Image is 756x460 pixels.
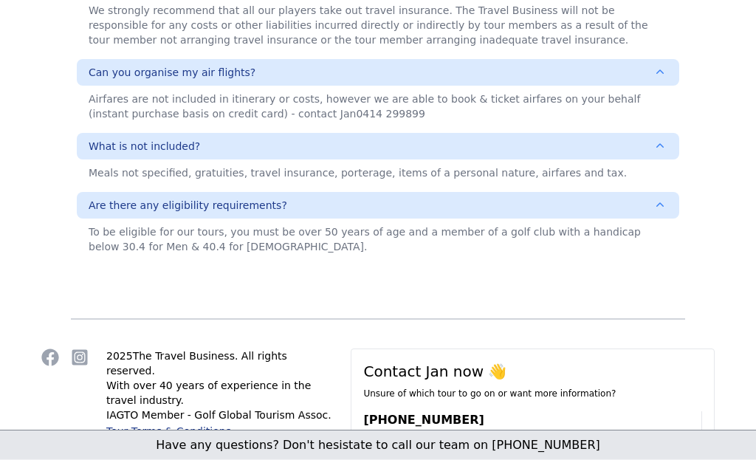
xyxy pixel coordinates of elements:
a: Tour Terms & Conditions [106,426,231,438]
a: [PHONE_NUMBER] [363,408,484,433]
span: Can you organise my air flights? [89,66,255,80]
a: 0414 299899 [356,109,425,120]
p: With over 40 years of experience in the travel industry. [106,379,333,408]
div: Meals not specified, gratuities, travel insurance, porterage, items of a personal nature, airfare... [77,160,679,187]
button: What is not included? [77,134,679,160]
p: IAGTO Member - Golf Global Tourism Assoc. [106,408,333,423]
a: The Travel Business Golf Tours's Facebook profile (opens in new window) [41,349,59,367]
div: Airfares are not included in itinerary or costs, however we are able to book & ticket airfares on... [77,86,679,128]
button: Are there any eligibility requirements? [77,193,679,219]
h2: Contact Jan now 👋 [363,362,702,382]
span: What is not included? [89,140,200,154]
p: 2025 The Travel Business. All rights reserved. [106,349,333,379]
div: To be eligible for our tours, you must be over 50 years of age and a member of a golf club with a... [77,219,679,261]
button: Can you organise my air flights? [77,60,679,86]
p: Unsure of which tour to go on or want more information? [363,388,702,400]
span: Are there any eligibility requirements? [89,199,287,213]
a: The Travel Business Golf Tours's Instagram profile (opens in new window) [71,349,89,367]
